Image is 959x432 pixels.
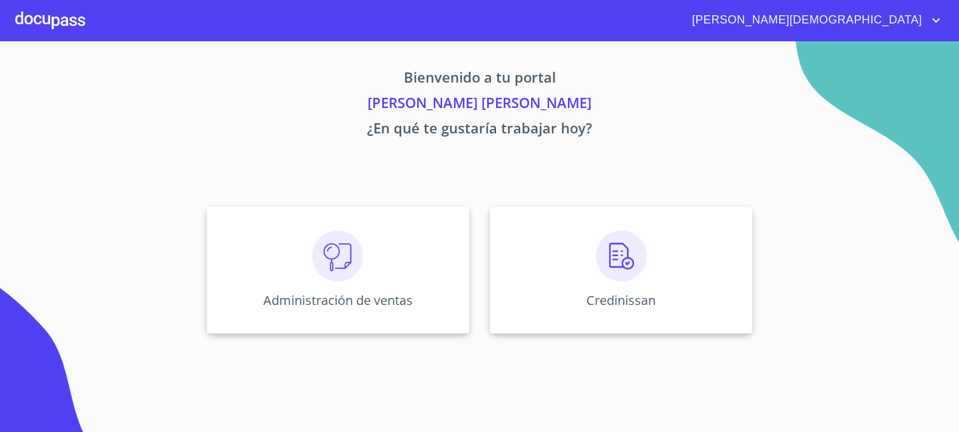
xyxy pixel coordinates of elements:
span: [PERSON_NAME][DEMOGRAPHIC_DATA] [682,10,928,30]
p: [PERSON_NAME] [PERSON_NAME] [88,92,871,118]
p: Administración de ventas [263,292,413,309]
p: Credinissan [586,292,656,309]
img: verificacion.png [596,231,647,281]
button: account of current user [682,10,944,30]
img: consulta.png [312,231,363,281]
p: Bienvenido a tu portal [88,67,871,92]
p: ¿En qué te gustaría trabajar hoy? [88,118,871,143]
